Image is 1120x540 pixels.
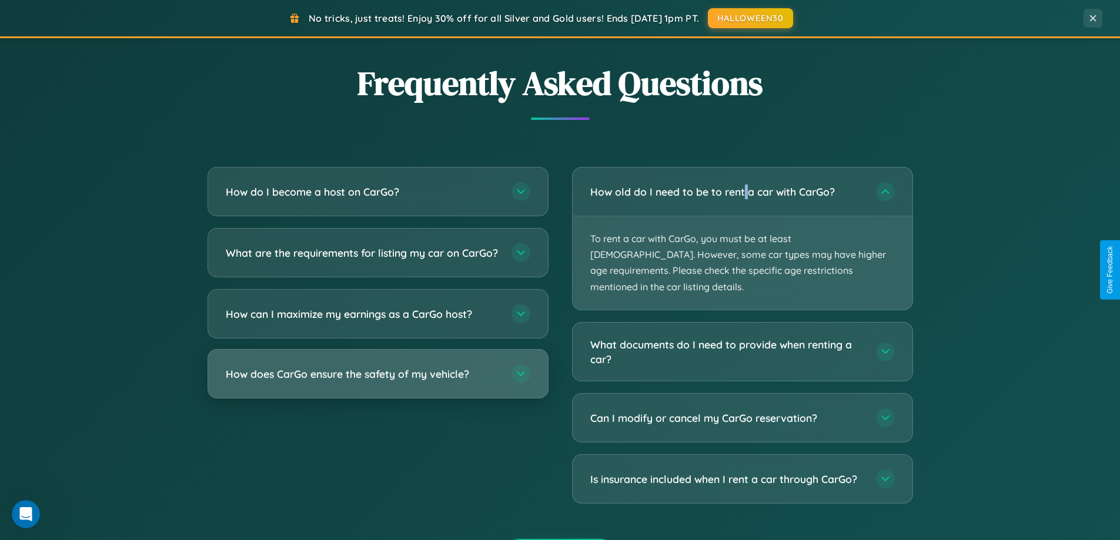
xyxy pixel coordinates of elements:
h3: What are the requirements for listing my car on CarGo? [226,246,500,260]
h3: Is insurance included when I rent a car through CarGo? [590,472,864,487]
p: To rent a car with CarGo, you must be at least [DEMOGRAPHIC_DATA]. However, some car types may ha... [573,216,912,310]
h3: How does CarGo ensure the safety of my vehicle? [226,367,500,381]
button: HALLOWEEN30 [708,8,793,28]
span: No tricks, just treats! Enjoy 30% off for all Silver and Gold users! Ends [DATE] 1pm PT. [309,12,699,24]
div: Give Feedback [1106,246,1114,294]
h3: How old do I need to be to rent a car with CarGo? [590,185,864,199]
h3: Can I modify or cancel my CarGo reservation? [590,411,864,425]
iframe: Intercom live chat [12,500,40,528]
h2: Frequently Asked Questions [208,61,913,106]
h3: How can I maximize my earnings as a CarGo host? [226,307,500,321]
h3: How do I become a host on CarGo? [226,185,500,199]
h3: What documents do I need to provide when renting a car? [590,337,864,366]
